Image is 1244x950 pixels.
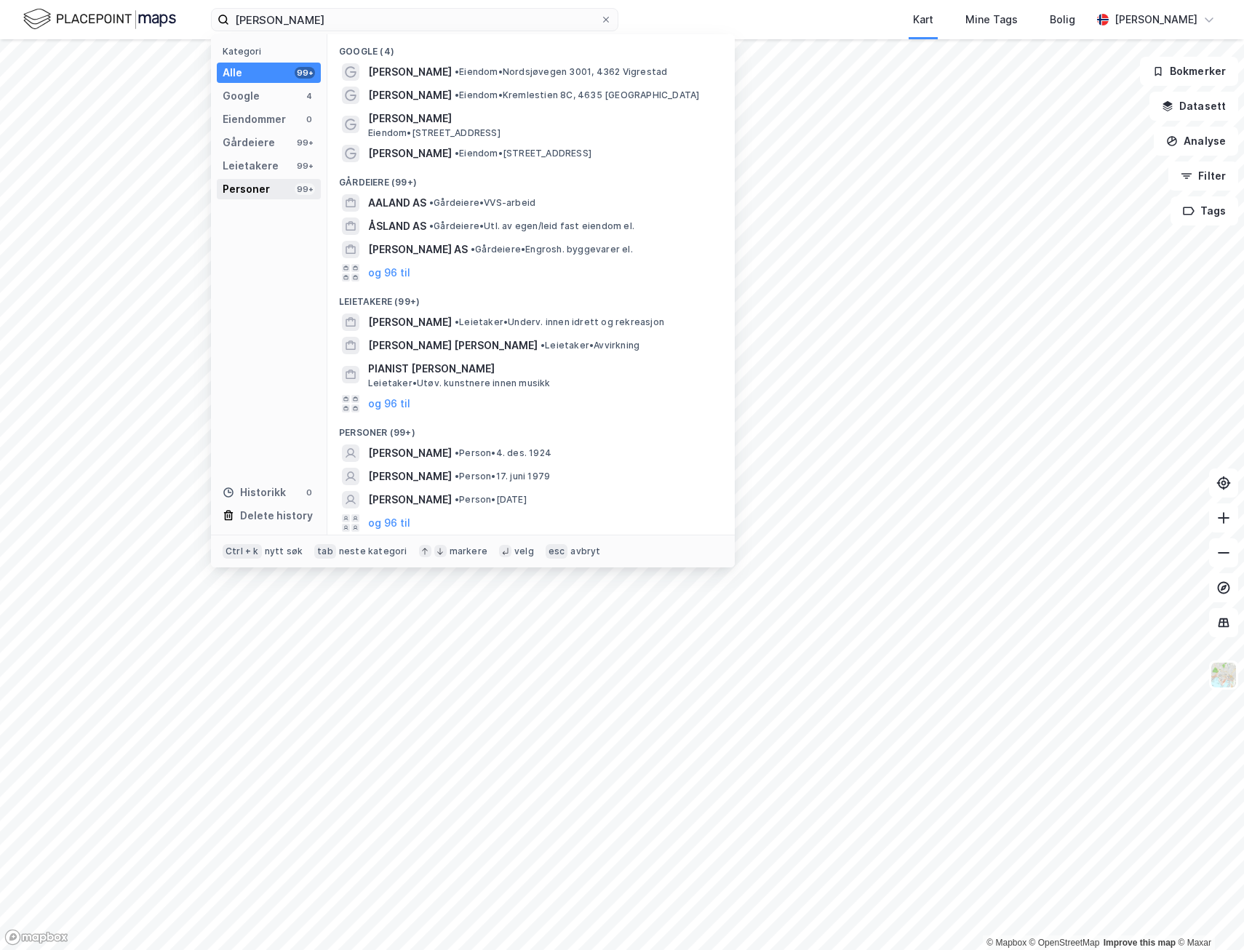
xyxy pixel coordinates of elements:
button: Datasett [1149,92,1238,121]
div: Bolig [1050,11,1075,28]
span: Eiendom • [STREET_ADDRESS] [368,127,501,139]
span: AALAND AS [368,194,426,212]
a: Mapbox homepage [4,929,68,946]
span: [PERSON_NAME] [368,314,452,331]
span: • [455,316,459,327]
span: ÅSLAND AS [368,217,426,235]
div: Leietakere [223,157,279,175]
div: Eiendommer [223,111,286,128]
span: [PERSON_NAME] [PERSON_NAME] [368,337,538,354]
span: • [455,66,459,77]
span: • [455,148,459,159]
span: Eiendom • Nordsjøvegen 3001, 4362 Vigrestad [455,66,667,78]
div: Leietakere (99+) [327,284,735,311]
a: Improve this map [1104,938,1176,948]
span: • [429,197,434,208]
div: Personer [223,180,270,198]
span: Eiendom • Kremlestien 8C, 4635 [GEOGRAPHIC_DATA] [455,89,699,101]
span: Leietaker • Utøv. kunstnere innen musikk [368,378,551,389]
div: nytt søk [265,546,303,557]
span: [PERSON_NAME] [368,444,452,462]
div: 99+ [295,137,315,148]
div: neste kategori [339,546,407,557]
span: • [541,340,545,351]
span: Gårdeiere • Engrosh. byggevarer el. [471,244,633,255]
span: • [455,447,459,458]
a: OpenStreetMap [1029,938,1100,948]
div: Kart [913,11,933,28]
span: Person • 17. juni 1979 [455,471,550,482]
div: 99+ [295,67,315,79]
iframe: Chat Widget [1171,880,1244,950]
span: [PERSON_NAME] [368,63,452,81]
div: Gårdeiere [223,134,275,151]
span: [PERSON_NAME] [368,145,452,162]
div: markere [450,546,487,557]
span: [PERSON_NAME] [368,491,452,508]
div: 0 [303,113,315,125]
span: PIANIST [PERSON_NAME] [368,360,717,378]
span: • [455,494,459,505]
div: Historikk [223,484,286,501]
div: tab [314,544,336,559]
span: Eiendom • [STREET_ADDRESS] [455,148,591,159]
button: Tags [1171,196,1238,225]
div: Ctrl + k [223,544,262,559]
div: Alle [223,64,242,81]
a: Mapbox [986,938,1026,948]
div: avbryt [570,546,600,557]
div: Gårdeiere (99+) [327,165,735,191]
span: Gårdeiere • VVS-arbeid [429,197,535,209]
span: [PERSON_NAME] [368,110,717,127]
span: [PERSON_NAME] AS [368,241,468,258]
div: Personer (99+) [327,415,735,442]
span: Person • [DATE] [455,494,527,506]
input: Søk på adresse, matrikkel, gårdeiere, leietakere eller personer [229,9,600,31]
span: • [429,220,434,231]
button: og 96 til [368,395,410,412]
div: Kategori [223,46,321,57]
div: esc [546,544,568,559]
img: logo.f888ab2527a4732fd821a326f86c7f29.svg [23,7,176,32]
div: Delete history [240,507,313,524]
div: 99+ [295,160,315,172]
span: [PERSON_NAME] [368,468,452,485]
button: og 96 til [368,514,410,532]
div: velg [514,546,534,557]
div: 0 [303,487,315,498]
button: Filter [1168,161,1238,191]
div: Mine Tags [965,11,1018,28]
span: Leietaker • Avvirkning [541,340,639,351]
span: • [471,244,475,255]
div: 99+ [295,183,315,195]
span: • [455,89,459,100]
span: Gårdeiere • Utl. av egen/leid fast eiendom el. [429,220,634,232]
span: Person • 4. des. 1924 [455,447,551,459]
span: • [455,471,459,482]
div: Google (4) [327,34,735,60]
div: [PERSON_NAME] [1115,11,1197,28]
span: Leietaker • Underv. innen idrett og rekreasjon [455,316,664,328]
button: og 96 til [368,264,410,282]
div: Google [223,87,260,105]
span: [PERSON_NAME] [368,87,452,104]
button: Analyse [1154,127,1238,156]
button: Bokmerker [1140,57,1238,86]
img: Z [1210,661,1237,689]
div: 4 [303,90,315,102]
